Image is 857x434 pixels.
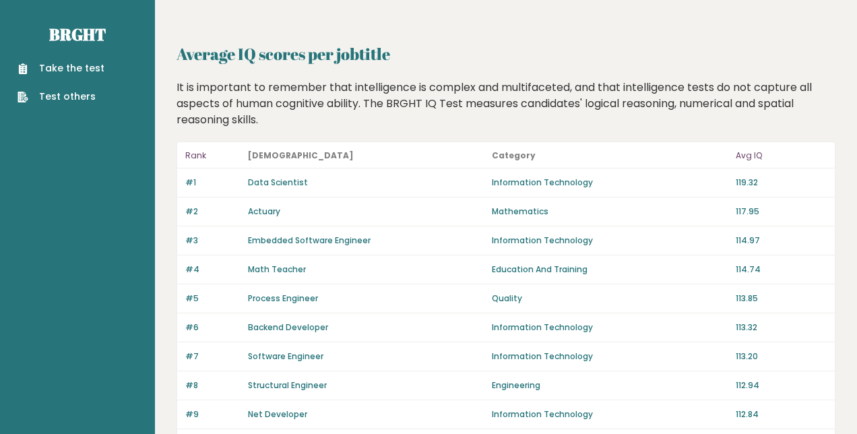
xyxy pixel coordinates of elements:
[492,321,728,334] p: Information Technology
[248,379,327,391] a: Structural Engineer
[185,263,240,276] p: #4
[736,235,827,247] p: 114.97
[248,292,318,304] a: Process Engineer
[492,263,728,276] p: Education And Training
[185,177,240,189] p: #1
[185,321,240,334] p: #6
[736,350,827,363] p: 113.20
[18,61,104,75] a: Take the test
[185,235,240,247] p: #3
[492,379,728,392] p: Engineering
[492,235,728,247] p: Information Technology
[248,263,306,275] a: Math Teacher
[248,350,323,362] a: Software Engineer
[492,177,728,189] p: Information Technology
[736,263,827,276] p: 114.74
[185,379,240,392] p: #8
[492,206,728,218] p: Mathematics
[736,206,827,218] p: 117.95
[736,292,827,305] p: 113.85
[185,206,240,218] p: #2
[492,350,728,363] p: Information Technology
[248,206,280,217] a: Actuary
[248,408,307,420] a: Net Developer
[177,42,835,66] h2: Average IQ scores per jobtitle
[185,350,240,363] p: #7
[248,321,328,333] a: Backend Developer
[49,24,106,45] a: Brght
[736,379,827,392] p: 112.94
[185,148,240,164] p: Rank
[736,177,827,189] p: 119.32
[248,235,371,246] a: Embedded Software Engineer
[185,292,240,305] p: #5
[736,148,827,164] p: Avg IQ
[172,80,841,128] div: It is important to remember that intelligence is complex and multifaceted, and that intelligence ...
[736,408,827,421] p: 112.84
[248,177,308,188] a: Data Scientist
[492,292,728,305] p: Quality
[18,90,104,104] a: Test others
[185,408,240,421] p: #9
[492,408,728,421] p: Information Technology
[248,150,354,161] b: [DEMOGRAPHIC_DATA]
[736,321,827,334] p: 113.32
[492,150,536,161] b: Category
